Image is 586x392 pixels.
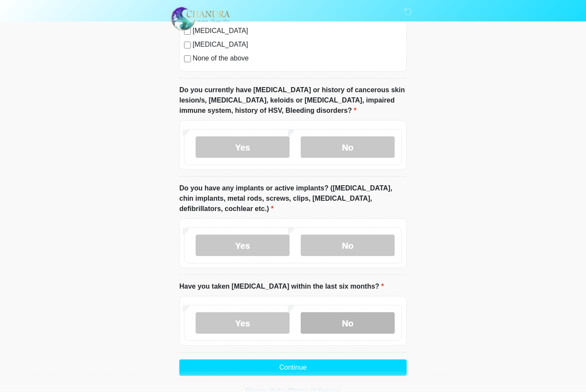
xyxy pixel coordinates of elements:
[184,56,191,63] input: None of the above
[179,282,384,292] label: Have you taken [MEDICAL_DATA] within the last six months?
[301,313,395,334] label: No
[193,40,402,50] label: [MEDICAL_DATA]
[196,313,290,334] label: Yes
[171,6,230,31] img: Chandra Aesthetic Beauty Bar Logo
[184,42,191,49] input: [MEDICAL_DATA]
[179,184,407,214] label: Do you have any implants or active implants? ([MEDICAL_DATA], chin implants, metal rods, screws, ...
[301,137,395,158] label: No
[179,85,407,116] label: Do you currently have [MEDICAL_DATA] or history of cancerous skin lesion/s, [MEDICAL_DATA], keloi...
[193,54,402,64] label: None of the above
[196,137,290,158] label: Yes
[301,235,395,256] label: No
[179,360,407,376] button: Continue
[196,235,290,256] label: Yes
